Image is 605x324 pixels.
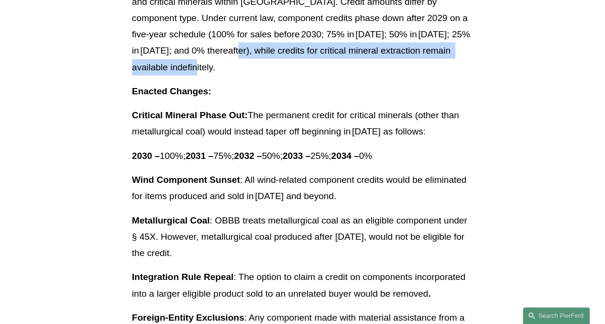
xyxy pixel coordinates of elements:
[132,107,473,140] p: The permanent credit for critical minerals (other than metallurgical coal) would instead taper of...
[132,313,244,323] strong: Foreign‑Entity Exclusions
[132,110,248,120] strong: Critical Mineral Phase Out:
[331,151,359,161] strong: 2034 –
[132,212,473,262] p: : OBBB treats metallurgical coal as an eligible component under § 45X. However, metallurgical coa...
[428,289,430,299] strong: .
[523,307,590,324] a: Search this site
[132,148,473,164] p: 100%; 75%; 50%; 25%; 0%
[186,151,213,161] strong: 2031 –
[132,269,473,302] p: : The option to claim a credit on components incorporated into a larger eligible product sold to ...
[234,151,262,161] strong: 2032 –
[132,175,240,185] strong: Wind Component Sunset
[283,151,310,161] strong: 2033 –
[132,272,233,282] strong: Integration Rule Repeal
[132,151,160,161] strong: 2030 –
[132,86,211,96] strong: Enacted Changes:
[132,172,473,205] p: : All wind‑related component credits would be eliminated for items produced and sold in [DATE] an...
[132,215,210,225] strong: Metallurgical Coal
